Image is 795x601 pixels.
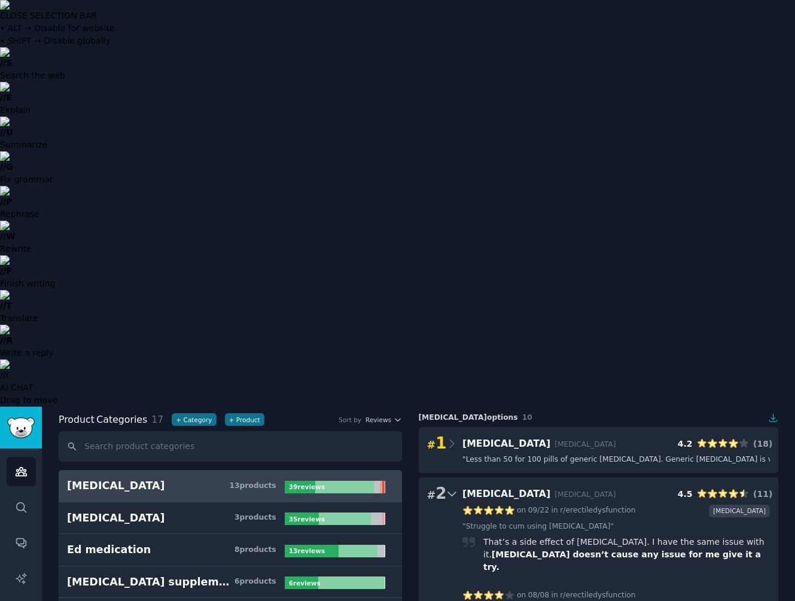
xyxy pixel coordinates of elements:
div: Ed medication [67,542,151,557]
div: [MEDICAL_DATA] supplements [67,575,234,590]
a: r/erectiledysfunction [560,505,635,516]
span: [MEDICAL_DATA] [462,488,550,499]
img: GummySearch logo [7,417,35,438]
div: [MEDICAL_DATA] [67,511,165,526]
span: 1 [427,434,447,453]
span: in [552,505,558,516]
a: [MEDICAL_DATA]13products39reviews [59,470,402,502]
div: 4.5 [678,488,693,501]
span: on [517,590,526,601]
a: Ed medication8products13reviews [59,534,402,566]
span: 17 [151,414,163,425]
a: [MEDICAL_DATA]3products35reviews [59,502,402,535]
span: [MEDICAL_DATA] [555,490,616,499]
b: 6 review s [289,579,321,587]
div: 6 product s [234,576,276,587]
span: 10 [522,413,532,422]
span: Product [59,413,95,428]
button: Reviews [365,416,401,424]
span: + [176,416,181,424]
span: [MEDICAL_DATA] [462,438,550,449]
div: ( 11 ) [753,488,770,501]
span: in [552,590,558,601]
b: 35 review s [289,515,325,523]
input: Search product categories [59,431,402,462]
span: # [427,489,436,501]
div: That’s a side effect of [MEDICAL_DATA]. I have the same issue with it. [483,536,770,573]
div: [MEDICAL_DATA] [67,478,165,493]
div: [MEDICAL_DATA] [709,505,770,517]
span: # [427,439,436,451]
a: r/erectiledysfunction [560,590,635,601]
span: [MEDICAL_DATA] [555,440,616,449]
span: Categories [59,413,147,428]
button: +Category [172,413,216,426]
a: [MEDICAL_DATA] supplements6products6reviews [59,566,402,599]
div: 3 product s [234,512,276,523]
b: 39 review s [289,483,325,490]
a: "Struggle to cum using [MEDICAL_DATA]" [462,521,614,532]
div: Sort by [339,416,361,424]
a: 08/08 [528,590,549,601]
button: +Product [225,413,264,426]
span: + [229,416,234,424]
span: Reviews [365,416,391,424]
div: 4.2 [678,438,693,450]
div: 13 product s [229,481,276,492]
div: [MEDICAL_DATA] options [419,413,779,423]
div: ( 18 ) [753,438,770,450]
span: 2 [427,484,447,504]
div: 8 product s [234,545,276,556]
a: 09/22 [528,505,549,516]
b: 13 review s [289,547,325,554]
span: [MEDICAL_DATA] doesn’t cause any issue for me give it a try. [483,550,761,572]
span: on [517,505,526,516]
